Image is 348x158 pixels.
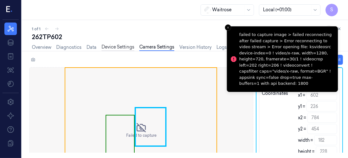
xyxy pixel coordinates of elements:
[56,44,82,51] a: Diagnostics
[102,44,134,51] a: Device Settings
[298,115,306,121] label: x2 =
[87,44,97,51] a: Data
[225,24,231,31] button: Close toast
[239,32,333,87] div: failed to capture image > failed reconnecting after failed capture > Error reconnecting to video ...
[262,90,288,156] div: Coordinates
[298,126,306,132] label: y2 =
[298,103,305,110] label: y1 =
[298,148,315,155] label: height =
[298,137,313,144] label: width =
[216,44,227,51] a: Logs
[298,92,305,99] label: x1 =
[32,26,41,32] span: 1 of 1
[139,44,174,51] a: Camera Settings
[179,44,211,51] a: Version History
[32,33,343,41] div: 262TP602
[326,4,338,16] button: S
[32,44,51,51] a: Overview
